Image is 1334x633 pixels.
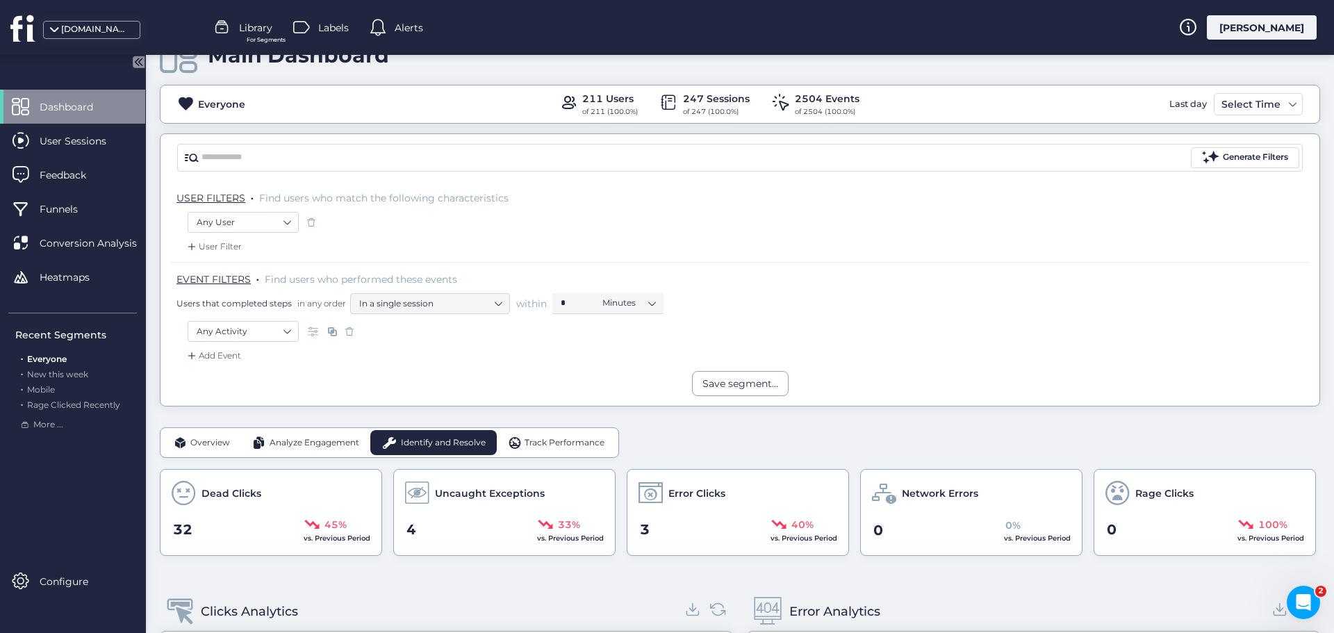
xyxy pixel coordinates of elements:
[27,369,88,379] span: New this week
[197,212,290,233] nz-select-item: Any User
[40,270,110,285] span: Heatmaps
[1237,534,1304,543] span: vs. Previous Period
[27,384,55,395] span: Mobile
[256,270,259,284] span: .
[21,366,23,379] span: .
[525,436,604,450] span: Track Performance
[1218,96,1284,113] div: Select Time
[789,602,880,621] div: Error Analytics
[21,381,23,395] span: .
[1191,147,1299,168] button: Generate Filters
[582,106,638,117] div: of 211 (100.0%)
[21,397,23,410] span: .
[902,486,978,501] span: Network Errors
[27,400,120,410] span: Rage Clicked Recently
[295,297,346,309] span: in any order
[247,35,286,44] span: For Segments
[27,354,67,364] span: Everyone
[1107,519,1117,541] span: 0
[176,273,251,286] span: EVENT FILTERS
[401,436,486,450] span: Identify and Resolve
[198,97,245,112] div: Everyone
[197,321,290,342] nz-select-item: Any Activity
[304,534,370,543] span: vs. Previous Period
[173,519,192,541] span: 32
[795,106,859,117] div: of 2504 (100.0%)
[40,99,114,115] span: Dashboard
[640,519,650,541] span: 3
[1166,93,1210,115] div: Last day
[185,349,241,363] div: Add Event
[251,189,254,203] span: .
[668,486,725,501] span: Error Clicks
[683,91,750,106] div: 247 Sessions
[602,293,655,313] nz-select-item: Minutes
[176,192,245,204] span: USER FILTERS
[683,106,750,117] div: of 247 (100.0%)
[40,202,99,217] span: Funnels
[771,534,837,543] span: vs. Previous Period
[1287,586,1320,619] iframe: Intercom live chat
[516,297,547,311] span: within
[395,20,423,35] span: Alerts
[1005,518,1021,533] span: 0%
[208,42,389,68] div: Main Dashboard
[40,236,158,251] span: Conversion Analysis
[435,486,545,501] span: Uncaught Exceptions
[406,519,416,541] span: 4
[201,602,298,621] div: Clicks Analytics
[537,534,604,543] span: vs. Previous Period
[40,167,107,183] span: Feedback
[795,91,859,106] div: 2504 Events
[1207,15,1317,40] div: [PERSON_NAME]
[270,436,359,450] span: Analyze Engagement
[185,240,242,254] div: User Filter
[176,297,292,309] span: Users that completed steps
[582,91,638,106] div: 211 Users
[702,376,778,391] div: Save segment...
[21,351,23,364] span: .
[239,20,272,35] span: Library
[1223,151,1288,164] div: Generate Filters
[40,574,109,589] span: Configure
[40,133,127,149] span: User Sessions
[873,520,883,541] span: 0
[259,192,509,204] span: Find users who match the following characteristics
[1315,586,1326,597] span: 2
[61,23,131,36] div: [DOMAIN_NAME]
[791,517,814,532] span: 40%
[190,436,230,450] span: Overview
[33,418,63,431] span: More ...
[15,327,137,343] div: Recent Segments
[558,517,580,532] span: 33%
[318,20,349,35] span: Labels
[1258,517,1287,532] span: 100%
[1135,486,1194,501] span: Rage Clicks
[201,486,261,501] span: Dead Clicks
[324,517,347,532] span: 45%
[265,273,457,286] span: Find users who performed these events
[1004,534,1071,543] span: vs. Previous Period
[359,293,501,314] nz-select-item: In a single session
